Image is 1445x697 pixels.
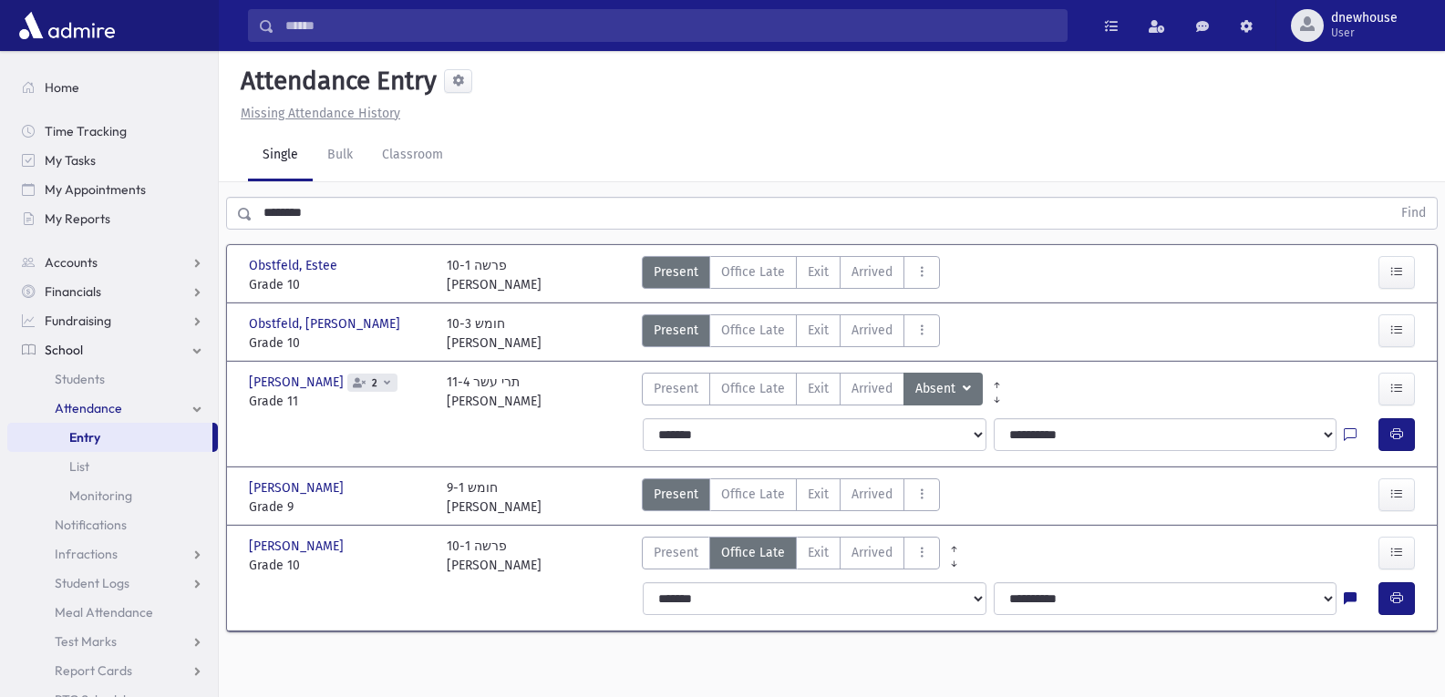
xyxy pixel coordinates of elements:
[55,662,132,679] span: Report Cards
[241,106,400,121] u: Missing Attendance History
[233,66,437,97] h5: Attendance Entry
[852,321,893,340] span: Arrived
[915,379,959,399] span: Absent
[55,517,127,533] span: Notifications
[642,478,940,517] div: AttTypes
[654,485,698,504] span: Present
[367,130,458,181] a: Classroom
[7,117,218,146] a: Time Tracking
[7,598,218,627] a: Meal Attendance
[7,306,218,335] a: Fundraising
[45,152,96,169] span: My Tasks
[249,333,428,353] span: Grade 10
[233,106,400,121] a: Missing Attendance History
[69,429,100,446] span: Entry
[642,256,940,294] div: AttTypes
[45,79,79,96] span: Home
[447,537,542,575] div: 10-1 פרשה [PERSON_NAME]
[313,130,367,181] a: Bulk
[7,569,218,598] a: Student Logs
[55,546,118,562] span: Infractions
[55,604,153,620] span: Meal Attendance
[852,485,893,504] span: Arrived
[7,452,218,481] a: List
[852,379,893,398] span: Arrived
[447,373,542,411] div: 11-4 תרי עשר [PERSON_NAME]
[7,335,218,364] a: School
[7,146,218,175] a: My Tasks
[45,210,110,227] span: My Reports
[55,633,117,650] span: Test Marks
[249,497,428,517] span: Grade 9
[249,556,428,575] span: Grade 10
[45,181,146,198] span: My Appointments
[447,256,542,294] div: 10-1 פרשה [PERSON_NAME]
[69,458,89,475] span: List
[852,262,893,282] span: Arrived
[447,314,542,353] div: 10-3 חומש [PERSON_NAME]
[7,627,218,656] a: Test Marks
[55,371,105,387] span: Students
[808,379,829,398] span: Exit
[55,575,129,591] span: Student Logs
[654,543,698,562] span: Present
[45,254,98,271] span: Accounts
[808,543,829,562] span: Exit
[249,392,428,411] span: Grade 11
[7,510,218,539] a: Notifications
[654,262,698,282] span: Present
[654,379,698,398] span: Present
[721,262,785,282] span: Office Late
[45,123,127,139] span: Time Tracking
[721,321,785,340] span: Office Late
[55,400,122,416] span: Attendance
[447,478,542,517] div: 9-1 חומש [PERSON_NAME]
[249,314,404,333] span: Obstfeld, [PERSON_NAME]
[69,487,132,504] span: Monitoring
[249,275,428,294] span: Grade 10
[852,543,893,562] span: Arrived
[7,73,218,102] a: Home
[721,379,785,398] span: Office Late
[642,537,940,575] div: AttTypes
[808,321,829,340] span: Exit
[15,7,119,44] img: AdmirePro
[721,485,785,504] span: Office Late
[642,373,983,411] div: AttTypes
[45,313,111,329] span: Fundraising
[1331,11,1398,26] span: dnewhouse
[7,656,218,685] a: Report Cards
[274,9,1067,42] input: Search
[7,394,218,423] a: Attendance
[249,373,347,392] span: [PERSON_NAME]
[1331,26,1398,40] span: User
[808,485,829,504] span: Exit
[654,321,698,340] span: Present
[249,537,347,556] span: [PERSON_NAME]
[249,256,341,275] span: Obstfeld, Estee
[7,423,212,452] a: Entry
[808,262,829,282] span: Exit
[903,373,983,405] button: Absent
[248,130,313,181] a: Single
[1390,198,1437,229] button: Find
[249,478,347,497] span: [PERSON_NAME]
[45,283,101,300] span: Financials
[368,377,381,389] span: 2
[642,314,940,353] div: AttTypes
[7,175,218,204] a: My Appointments
[45,342,83,358] span: School
[7,277,218,306] a: Financials
[7,539,218,569] a: Infractions
[7,204,218,233] a: My Reports
[7,248,218,277] a: Accounts
[721,543,785,562] span: Office Late
[7,481,218,510] a: Monitoring
[7,364,218,394] a: Students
